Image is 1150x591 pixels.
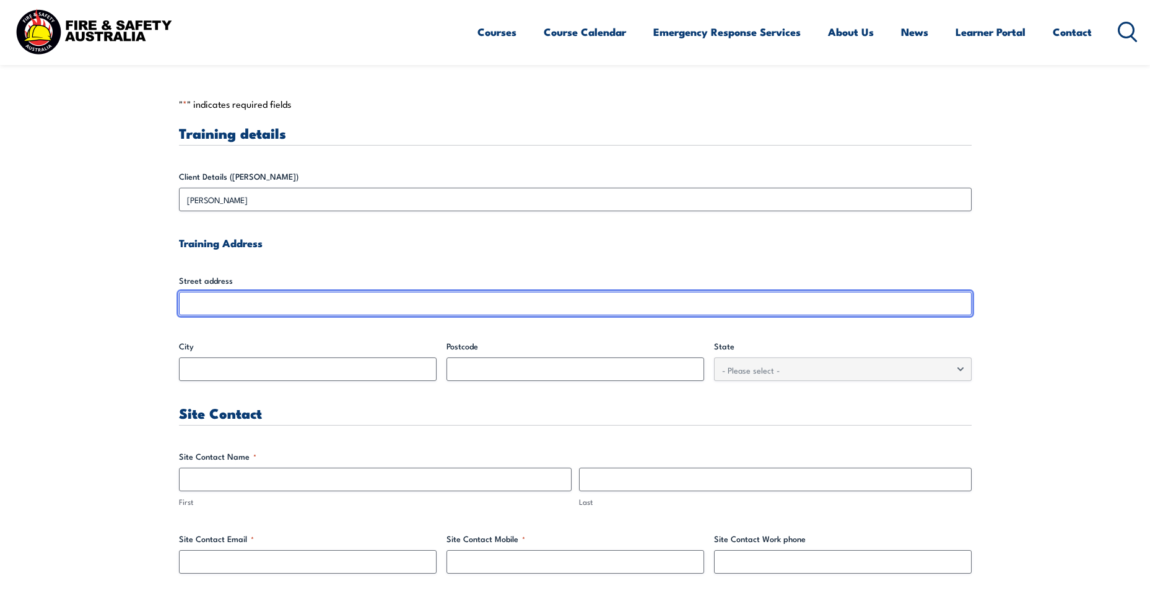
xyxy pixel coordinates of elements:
[579,496,972,508] label: Last
[1053,15,1092,48] a: Contact
[179,126,972,140] h3: Training details
[544,15,626,48] a: Course Calendar
[714,533,972,545] label: Site Contact Work phone
[901,15,928,48] a: News
[179,496,572,508] label: First
[179,450,256,463] legend: Site Contact Name
[477,15,516,48] a: Courses
[828,15,874,48] a: About Us
[956,15,1026,48] a: Learner Portal
[179,170,972,183] label: Client Details ([PERSON_NAME])
[714,340,972,352] label: State
[446,533,704,545] label: Site Contact Mobile
[179,98,972,110] p: " " indicates required fields
[179,340,437,352] label: City
[653,15,801,48] a: Emergency Response Services
[179,274,972,287] label: Street address
[179,406,972,420] h3: Site Contact
[179,533,437,545] label: Site Contact Email
[446,340,704,352] label: Postcode
[179,236,972,250] h4: Training Address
